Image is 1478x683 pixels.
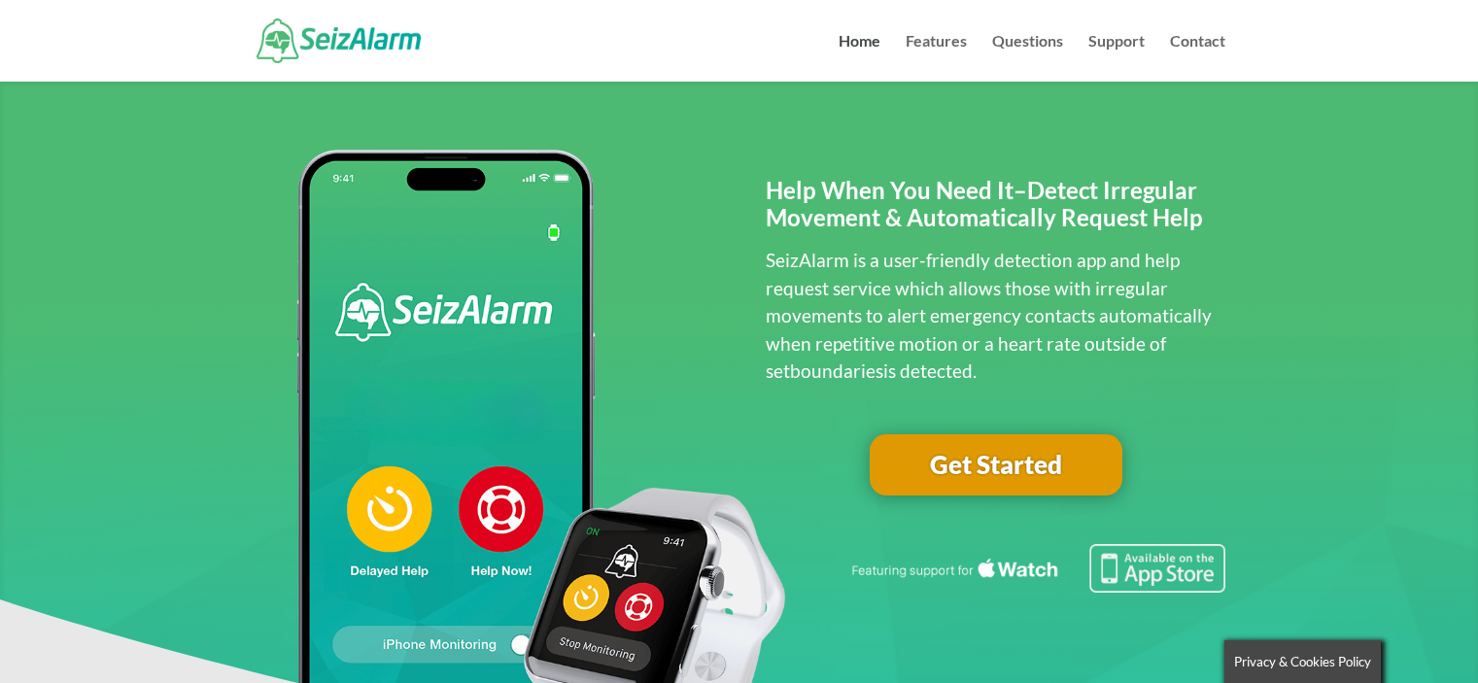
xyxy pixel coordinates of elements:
img: Seizure detection available in the Apple App Store. [848,544,1225,593]
a: Features [906,34,967,82]
a: Questions [992,34,1063,82]
a: Get Started [870,434,1122,496]
iframe: Help widget launcher [1305,607,1457,662]
span: boundaries [790,359,883,382]
p: SeizAlarm is a user-friendly detection app and help request service which allows those with irreg... [766,247,1225,386]
a: Support [1088,34,1145,82]
a: Home [839,34,880,82]
h2: Help When You Need It–Detect Irregular Movement & Automatically Request Help [766,177,1225,243]
img: SeizAlarm [257,18,421,62]
a: Contact [1170,34,1225,82]
a: Featuring seizure detection support for the Apple Watch [848,574,1225,597]
span: Privacy & Cookies Policy [1234,654,1371,669]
